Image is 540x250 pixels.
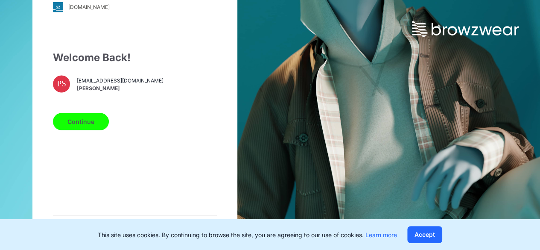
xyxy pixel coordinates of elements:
[77,85,163,92] span: [PERSON_NAME]
[412,21,519,37] img: browzwear-logo.73288ffb.svg
[53,2,217,12] a: [DOMAIN_NAME]
[68,4,110,10] div: [DOMAIN_NAME]
[53,113,109,130] button: Continue
[53,75,70,92] div: PS
[77,77,163,85] span: [EMAIL_ADDRESS][DOMAIN_NAME]
[53,50,217,65] div: Welcome Back!
[53,2,63,12] img: svg+xml;base64,PHN2ZyB3aWR0aD0iMjgiIGhlaWdodD0iMjgiIHZpZXdCb3g9IjAgMCAyOCAyOCIgZmlsbD0ibm9uZSIgeG...
[365,231,397,238] a: Learn more
[98,230,397,239] p: This site uses cookies. By continuing to browse the site, you are agreeing to our use of cookies.
[407,226,442,243] button: Accept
